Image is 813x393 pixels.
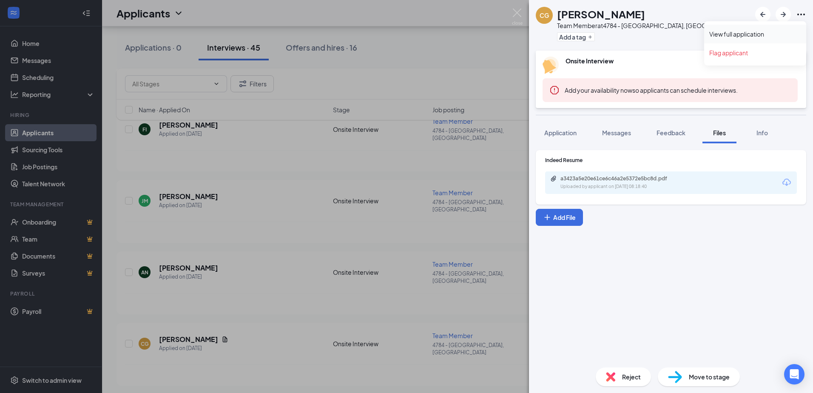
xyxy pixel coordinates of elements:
[657,129,685,137] span: Feedback
[755,7,770,22] button: ArrowLeftNew
[713,129,726,137] span: Files
[756,129,768,137] span: Info
[543,213,551,222] svg: Plus
[622,372,641,382] span: Reject
[758,9,768,20] svg: ArrowLeftNew
[782,177,792,188] svg: Download
[560,175,679,182] div: a3423a5e20e61ce6c46a2e5372e5bc8d.pdf
[550,175,557,182] svg: Paperclip
[550,175,688,190] a: Paperclipa3423a5e20e61ce6c46a2e5372e5bc8d.pdfUploaded by applicant on [DATE] 08:18:40
[540,11,549,20] div: CG
[776,7,791,22] button: ArrowRight
[557,32,595,41] button: PlusAdd a tag
[544,129,577,137] span: Application
[549,85,560,95] svg: Error
[545,157,797,164] div: Indeed Resume
[588,34,593,40] svg: Plus
[709,30,801,38] a: View full application
[566,57,614,65] b: Onsite Interview
[796,9,806,20] svg: Ellipses
[565,86,738,94] span: so applicants can schedule interviews.
[689,372,730,382] span: Move to stage
[536,209,583,226] button: Add FilePlus
[784,364,804,384] div: Open Intercom Messenger
[778,9,788,20] svg: ArrowRight
[557,21,748,30] div: Team Member at 4784 - [GEOGRAPHIC_DATA], [GEOGRAPHIC_DATA]
[565,86,632,94] button: Add your availability now
[602,129,631,137] span: Messages
[557,7,645,21] h1: [PERSON_NAME]
[560,183,688,190] div: Uploaded by applicant on [DATE] 08:18:40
